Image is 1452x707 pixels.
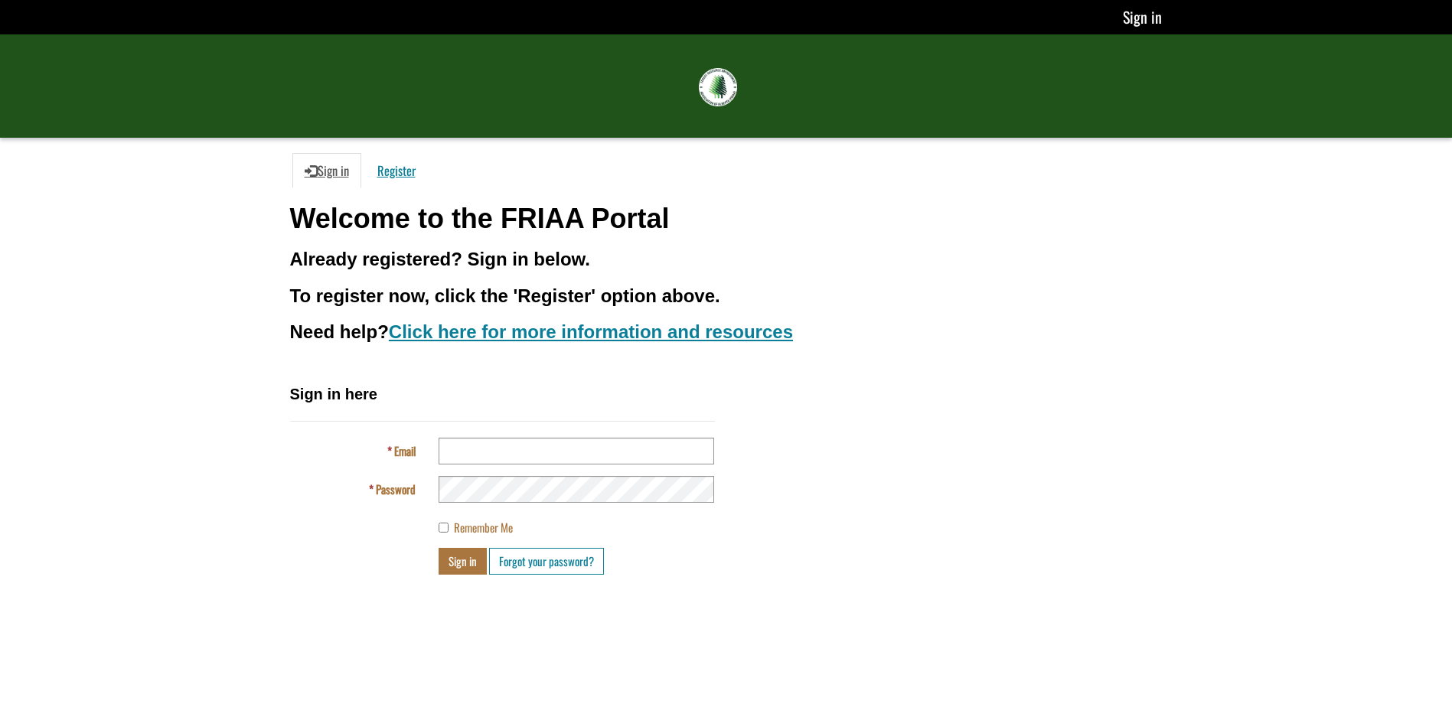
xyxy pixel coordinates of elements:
span: Remember Me [454,519,513,536]
h1: Welcome to the FRIAA Portal [290,204,1163,234]
a: Click here for more information and resources [389,321,793,342]
h3: Already registered? Sign in below. [290,249,1163,269]
span: Email [394,442,416,459]
a: Sign in [292,153,361,188]
h3: Need help? [290,322,1163,342]
h3: To register now, click the 'Register' option above. [290,286,1163,306]
a: Sign in [1123,5,1162,28]
button: Sign in [439,548,487,575]
input: Remember Me [439,523,449,533]
span: Sign in here [290,386,377,402]
img: FRIAA Submissions Portal [699,68,737,106]
a: Register [365,153,428,188]
span: Password [376,481,416,497]
a: Forgot your password? [489,548,604,575]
